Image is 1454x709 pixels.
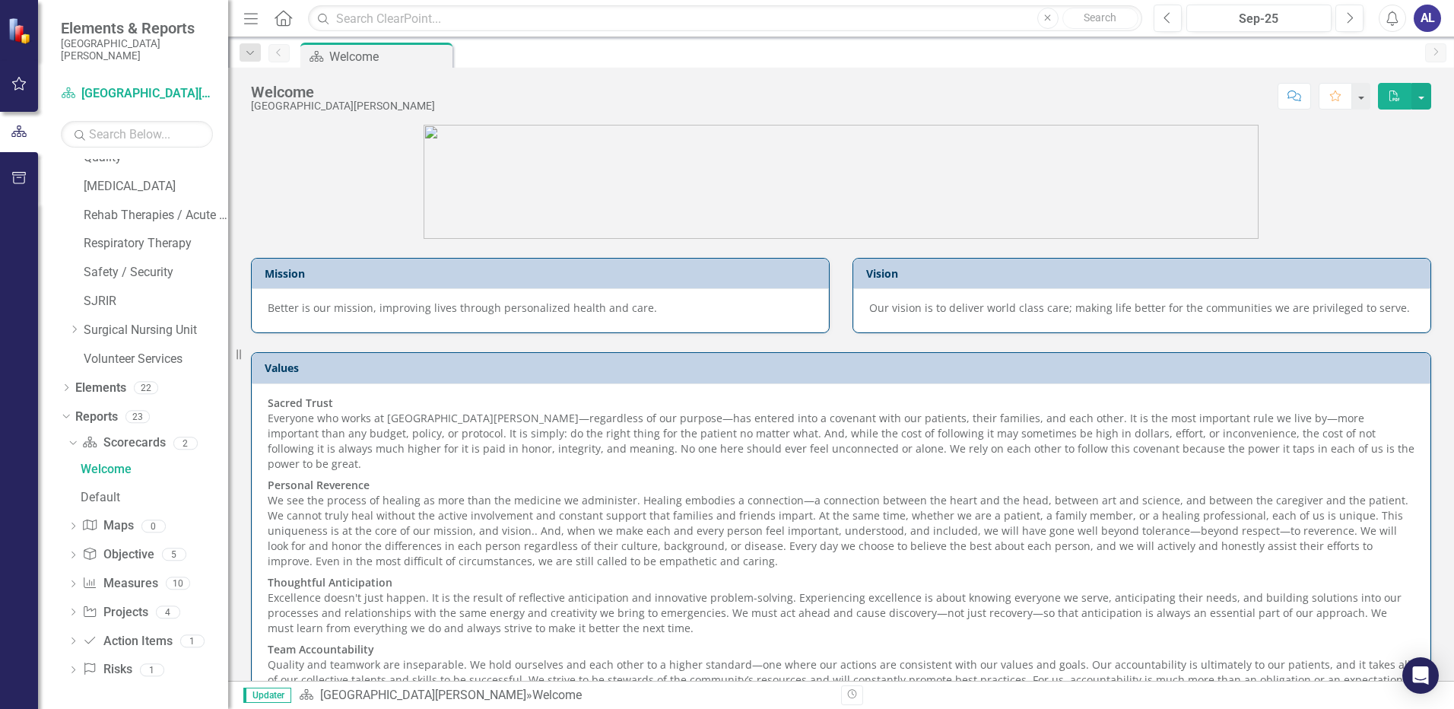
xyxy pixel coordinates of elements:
p: Everyone who works at [GEOGRAPHIC_DATA][PERSON_NAME]—regardless of our purpose—has entered into a... [268,396,1414,475]
a: Elements [75,380,126,397]
div: [GEOGRAPHIC_DATA][PERSON_NAME] [251,100,435,112]
div: Welcome [81,463,228,476]
a: Default [77,485,228,510]
small: [GEOGRAPHIC_DATA][PERSON_NAME] [61,37,213,62]
a: Respiratory Therapy [84,235,228,253]
strong: Thoughtful Anticipation [268,575,392,590]
div: 10 [166,577,190,590]
div: Welcome [532,688,582,702]
a: Volunteer Services [84,351,228,368]
a: [GEOGRAPHIC_DATA][PERSON_NAME] [61,85,213,103]
strong: Team Accountability [268,642,374,657]
a: Measures [82,575,157,593]
a: SJRIR [84,293,228,310]
div: Sep-25 [1192,10,1326,28]
img: SJRMC%20new%20logo%203.jpg [424,125,1259,239]
div: 23 [125,410,150,423]
a: Safety / Security [84,264,228,281]
a: Action Items [82,633,172,650]
h3: Mission [265,268,821,279]
span: Search [1084,11,1116,24]
span: Updater [243,688,291,703]
a: Rehab Therapies / Acute Wound Care [84,207,228,224]
a: Maps [82,517,133,535]
div: 1 [140,663,164,676]
a: [GEOGRAPHIC_DATA][PERSON_NAME] [320,688,526,702]
div: 22 [134,381,158,394]
p: Our vision is to deliver world class care; making life better for the communities we are privileg... [869,300,1414,316]
a: Risks [82,661,132,679]
div: Welcome [329,47,449,66]
h3: Values [265,362,1423,374]
strong: Sacred Trust [268,396,333,410]
a: Projects [82,604,148,622]
span: Elements & Reports [61,19,213,37]
div: Default [81,491,228,504]
a: Objective [82,546,154,564]
button: Sep-25 [1186,5,1332,32]
input: Search ClearPoint... [308,5,1142,32]
a: Welcome [77,457,228,482]
div: 4 [156,606,180,618]
a: Scorecards [82,434,165,452]
div: 2 [173,437,198,450]
a: Surgical Nursing Unit [84,322,228,339]
img: ClearPoint Strategy [8,17,34,43]
p: Excellence doesn't just happen. It is the result of reflective anticipation and innovative proble... [268,572,1414,639]
div: Welcome [251,84,435,100]
div: 0 [141,520,166,533]
p: Quality and teamwork are inseparable. We hold ourselves and each other to a higher standard—one w... [268,639,1414,691]
div: 1 [180,634,205,647]
p: We see the process of healing as more than the medicine we administer. Healing embodies a connect... [268,475,1414,572]
strong: Personal Reverence [268,478,370,492]
div: » [299,687,830,704]
a: [MEDICAL_DATA] [84,178,228,196]
button: AL [1414,5,1441,32]
a: Reports [75,409,118,426]
div: 5 [162,548,186,561]
input: Search Below... [61,121,213,148]
h3: Vision [866,268,1423,279]
button: Search [1062,8,1138,29]
div: Open Intercom Messenger [1402,657,1439,694]
p: Better is our mission, improving lives through personalized health and care. [268,300,813,316]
